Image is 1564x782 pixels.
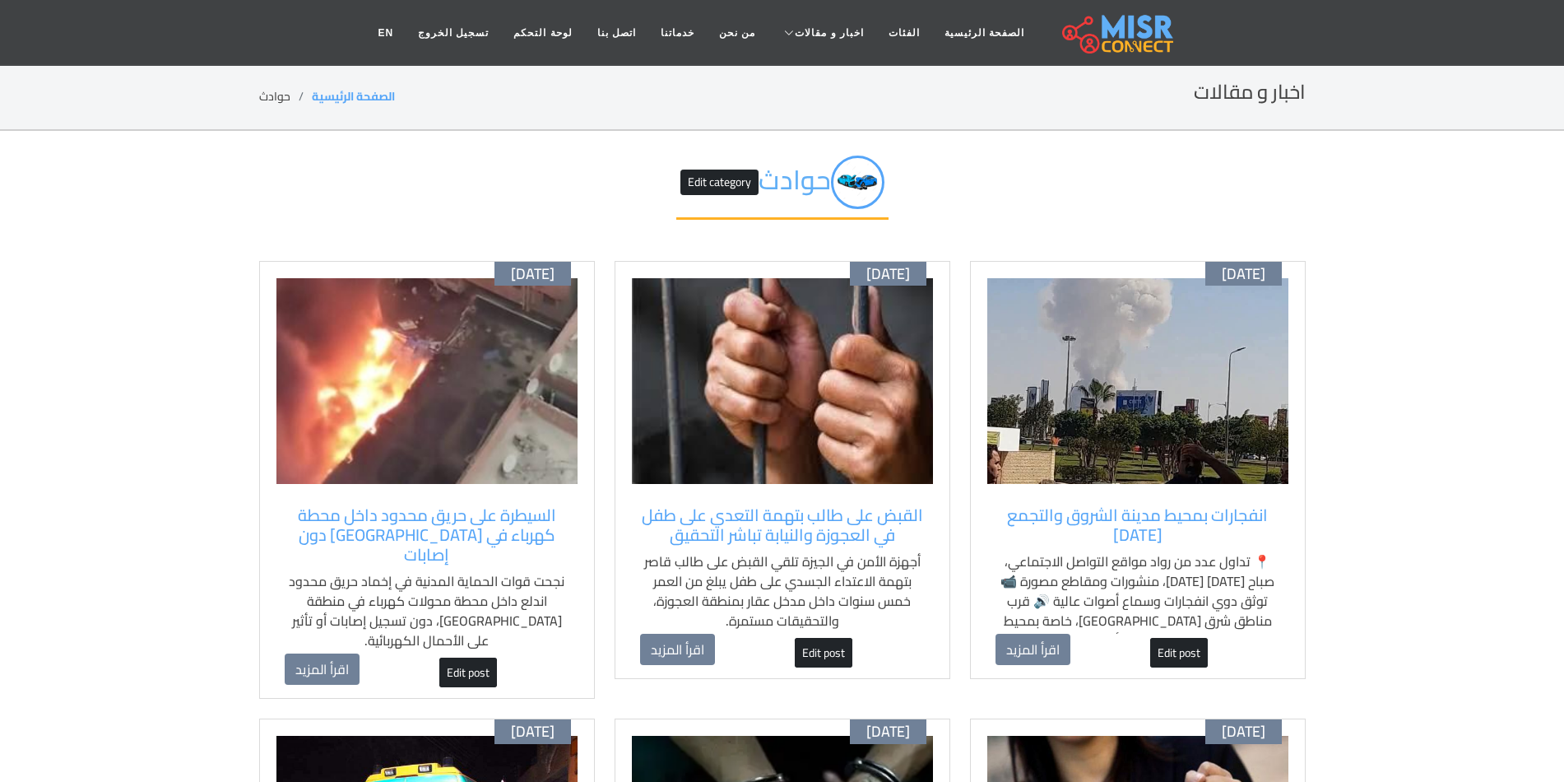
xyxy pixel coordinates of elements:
[285,654,360,685] a: اقرأ المزيد
[866,723,910,741] span: [DATE]
[640,505,925,545] a: القبض على طالب بتهمة التعدي على طفل في العجوزة والنيابة تباشر التحقيق
[365,17,406,49] a: EN
[1222,265,1265,283] span: [DATE]
[640,552,925,631] p: أجهزة الأمن في الجيزة تلقي القبض على طالب قاصر بتهمة الاعتداء الجسدي على طفل يبلغ من العمر خمس سن...
[501,17,584,49] a: لوحة التحكم
[795,638,852,668] a: Edit post
[640,634,715,665] a: اقرأ المزيد
[285,505,569,565] a: السيطرة على حريق محدود داخل محطة كهرباء في [GEOGRAPHIC_DATA] دون إصابات
[259,88,312,105] li: حوادث
[511,265,555,283] span: [DATE]
[995,552,1280,650] p: 📍 تداول عدد من رواد مواقع التواصل الاجتماعي، صباح [DATE] [DATE]، منشورات ومقاطع مصورة 📹 توثق دوي ...
[995,634,1070,665] a: اقرأ المزيد
[1150,638,1208,668] a: Edit post
[876,17,932,49] a: الفئات
[276,278,578,484] img: رجال الإطفاء يسيطرون على حريق داخل محطة كهرباء في بولاق الدكرور
[632,278,933,484] img: القبض على طالب متهم بالاعتداء على طفل في منطقة العجوزة بمحافظة الجيزة
[866,265,910,283] span: [DATE]
[285,571,569,650] p: نجحت قوات الحماية المدنية في إخماد حريق محدود اندلع داخل محطة محولات كهرباء في منطقة [GEOGRAPHIC_...
[987,278,1288,484] img: انفجار في مدينة الشروق
[831,156,884,209] img: Yd71kplt0KeI6HnIgXNG.png
[648,17,707,49] a: خدماتنا
[1194,81,1306,105] h2: اخبار و مقالات
[680,170,759,195] button: Edit category
[995,505,1280,545] a: انفجارات بمحيط مدينة الشروق والتجمع [DATE]
[676,156,889,220] h2: حوادث
[1062,12,1172,54] img: main.misr_connect
[585,17,648,49] a: اتصل بنا
[406,17,501,49] a: تسجيل الخروج
[795,26,864,40] span: اخبار و مقالات
[439,658,497,687] a: Edit post
[1222,723,1265,741] span: [DATE]
[768,17,876,49] a: اخبار و مقالات
[707,17,768,49] a: من نحن
[511,723,555,741] span: [DATE]
[312,86,395,107] a: الصفحة الرئيسية
[932,17,1037,49] a: الصفحة الرئيسية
